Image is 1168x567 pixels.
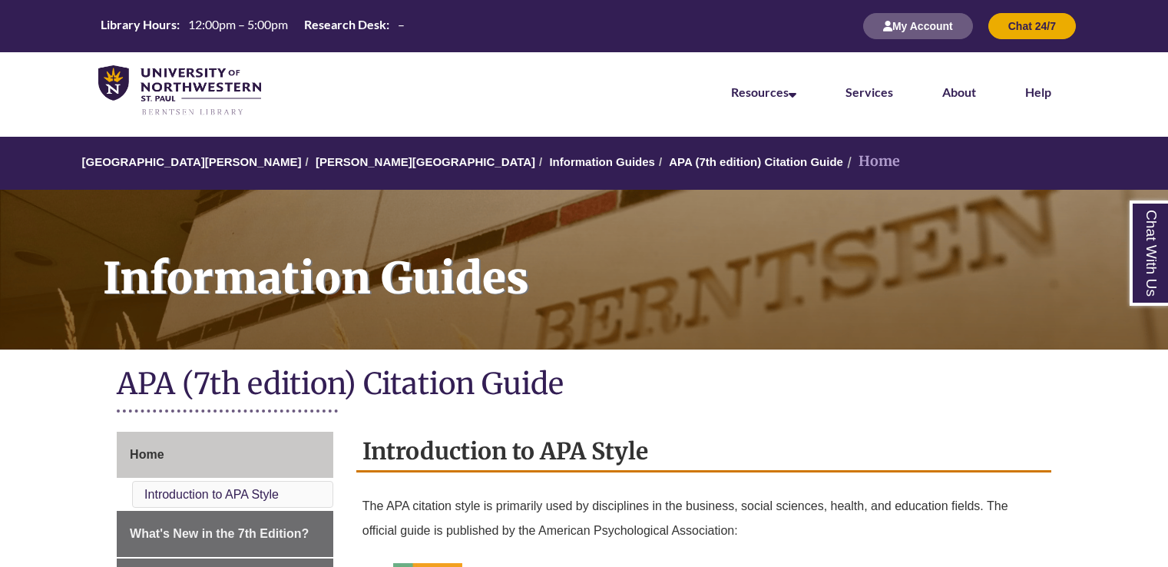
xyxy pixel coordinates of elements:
a: My Account [863,19,973,32]
a: What's New in the 7th Edition? [117,511,333,557]
button: Chat 24/7 [988,13,1076,39]
table: Hours Today [94,16,411,35]
p: The APA citation style is primarily used by disciplines in the business, social sciences, health,... [362,488,1045,549]
th: Library Hours: [94,16,182,33]
h2: Introduction to APA Style [356,432,1051,472]
li: Home [843,151,900,173]
a: [PERSON_NAME][GEOGRAPHIC_DATA] [316,155,535,168]
a: Hours Today [94,16,411,37]
h1: Information Guides [86,190,1168,330]
a: Home [117,432,333,478]
a: Chat 24/7 [988,19,1076,32]
a: Information Guides [549,155,655,168]
a: APA (7th edition) Citation Guide [669,155,843,168]
a: About [942,85,976,99]
span: – [398,17,405,31]
span: Home [130,448,164,461]
a: Resources [731,85,796,99]
span: What's New in the 7th Edition? [130,527,309,540]
span: 12:00pm – 5:00pm [188,17,288,31]
a: Help [1025,85,1051,99]
a: Services [845,85,893,99]
a: Introduction to APA Style [144,488,279,501]
button: My Account [863,13,973,39]
a: [GEOGRAPHIC_DATA][PERSON_NAME] [81,155,301,168]
img: UNWSP Library Logo [98,65,261,117]
h1: APA (7th edition) Citation Guide [117,365,1051,406]
th: Research Desk: [298,16,392,33]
